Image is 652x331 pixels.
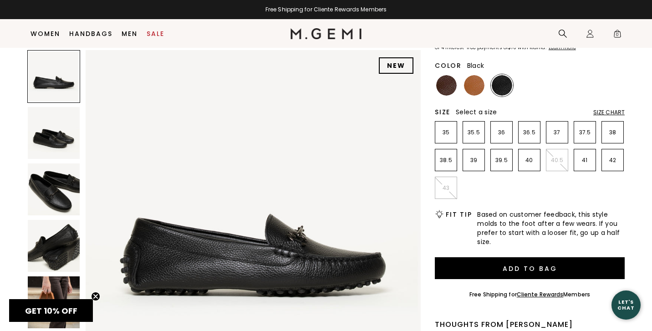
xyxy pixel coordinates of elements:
img: Chocolate [436,75,457,96]
span: GET 10% OFF [25,305,77,316]
h2: Color [435,62,462,69]
p: 39 [463,157,484,164]
div: Let's Chat [611,299,641,311]
a: Learn more [548,45,576,51]
p: 41 [574,157,596,164]
span: Based on customer feedback, this style molds to the foot after a few wears. If you prefer to star... [477,210,625,246]
img: The Pastoso Signature [28,163,80,215]
p: 39.5 [491,157,512,164]
div: NEW [379,57,413,74]
h2: Fit Tip [446,211,472,218]
p: 37 [546,129,568,136]
p: 38.5 [435,157,457,164]
p: 42 [602,157,623,164]
img: Tan [464,75,484,96]
img: The Pastoso Signature [28,276,80,328]
a: Men [122,30,138,37]
span: Black [467,61,484,70]
a: Sale [147,30,164,37]
p: 36 [491,129,512,136]
p: 38 [602,129,623,136]
p: 40 [519,157,540,164]
div: GET 10% OFFClose teaser [9,299,93,322]
div: Free Shipping for Members [469,291,590,298]
img: M.Gemi [290,28,362,39]
div: Thoughts from [PERSON_NAME] [435,319,625,330]
a: Women [31,30,60,37]
span: 0 [613,31,622,40]
button: Add to Bag [435,257,625,279]
a: Cliente Rewards [517,290,564,298]
p: 36.5 [519,129,540,136]
img: The Pastoso Signature [28,220,80,272]
button: Close teaser [91,292,100,301]
img: Black [492,75,512,96]
p: 40.5 [546,157,568,164]
p: 43 [435,184,457,192]
a: Handbags [69,30,112,37]
img: The Pastoso Signature [28,107,80,159]
p: 37.5 [574,129,596,136]
p: 35.5 [463,129,484,136]
h2: Size [435,108,450,116]
span: Select a size [456,107,497,117]
div: Size Chart [593,109,625,116]
p: 35 [435,129,457,136]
